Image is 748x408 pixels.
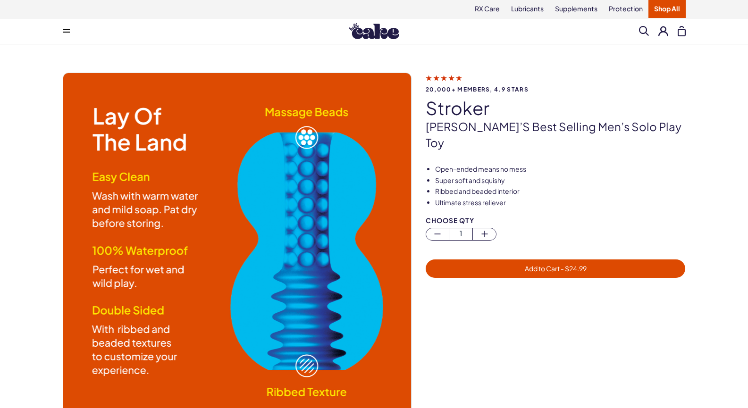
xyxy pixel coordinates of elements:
span: 1 [449,228,472,239]
li: Open-ended means no mess [435,165,686,174]
li: Super soft and squishy [435,176,686,185]
div: Choose Qty [426,217,686,224]
p: [PERSON_NAME]’s best selling men’s solo play toy [426,119,686,150]
span: Add to Cart [525,264,587,273]
h1: stroker [426,98,686,118]
img: Hello Cake [349,23,399,39]
span: 20,000+ members, 4.9 stars [426,86,686,92]
button: Add to Cart - $24.99 [426,259,686,278]
li: Ribbed and beaded interior [435,187,686,196]
a: 20,000+ members, 4.9 stars [426,74,686,92]
span: - $ 24.99 [560,264,587,273]
li: Ultimate stress reliever [435,198,686,208]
